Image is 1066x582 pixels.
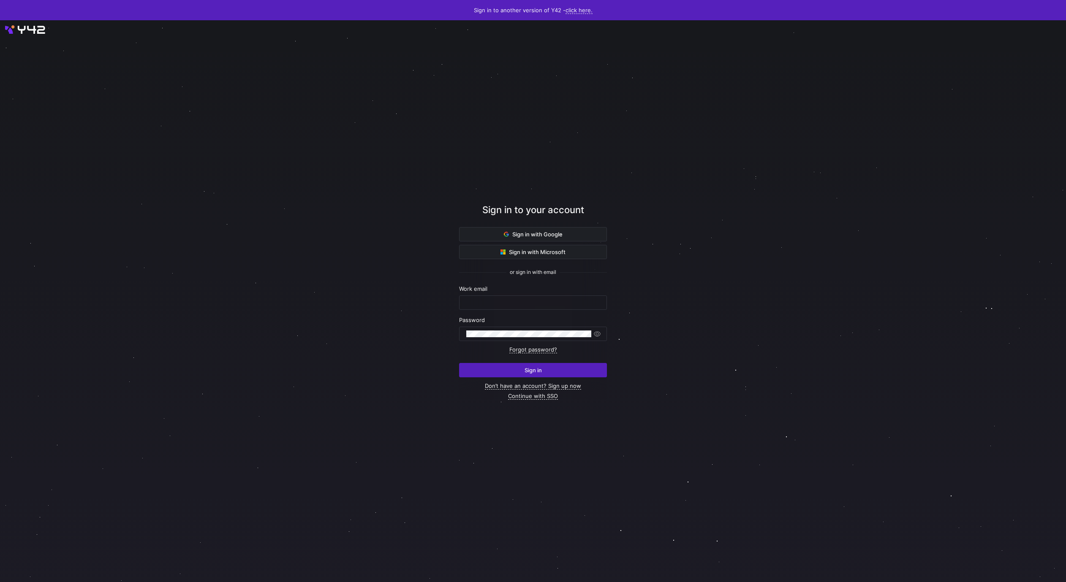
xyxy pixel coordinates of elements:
span: or sign in with email [510,269,556,275]
span: Work email [459,285,487,292]
span: Sign in [525,367,542,374]
button: Sign in [459,363,607,377]
div: Sign in to your account [459,203,607,227]
button: Sign in with Microsoft [459,245,607,259]
a: click here. [566,7,593,14]
a: Continue with SSO [508,393,558,400]
span: Password [459,317,485,323]
a: Don’t have an account? Sign up now [485,382,581,390]
span: Sign in with Google [504,231,563,238]
span: Sign in with Microsoft [500,249,566,255]
a: Forgot password? [509,346,557,353]
button: Sign in with Google [459,227,607,241]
